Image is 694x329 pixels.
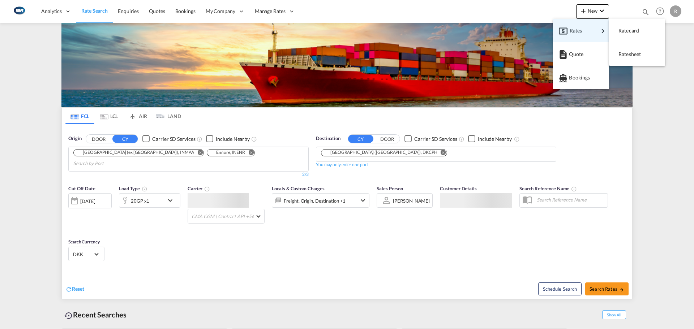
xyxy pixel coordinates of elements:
md-chips-wrap: Chips container. Use arrow keys to select chips. [320,147,453,160]
span: Search Currency [68,239,100,244]
md-icon: icon-chevron-down [359,196,367,205]
button: icon-plus 400-fgNewicon-chevron-down [576,4,609,19]
span: DKK [73,251,93,257]
md-chips-wrap: Chips container. Use arrow keys to select chips. [72,147,305,169]
div: Include Nearby [216,135,250,143]
md-tab-item: LAND [152,108,181,124]
div: [DATE] [68,193,112,208]
md-select: Sales Person: Rasmus Ottosen [392,195,430,206]
input: Search Reference Name [533,194,608,205]
div: Freight Origin Destination Factory Stuffing [284,196,346,206]
button: CY [112,135,138,143]
span: Cut Off Date [68,186,95,191]
span: Load Type [119,186,147,191]
md-checkbox: Checkbox No Ink [468,135,512,143]
div: [DATE] [80,198,95,204]
span: Sales Person [377,186,403,191]
md-icon: Unchecked: Search for CY (Container Yard) services for all selected carriers.Checked : Search for... [197,136,202,142]
md-tab-item: AIR [123,108,152,124]
img: 1aa151c0c08011ec8d6f413816f9a227.png [11,3,27,20]
md-icon: icon-information-outline [142,186,147,192]
button: DOOR [86,135,111,143]
md-datepicker: Select [68,208,74,217]
div: icon-magnify [642,8,650,19]
span: Carrier [188,186,210,191]
span: Help [654,5,666,17]
span: Reset [72,286,84,292]
md-tab-item: LCL [94,108,123,124]
div: R [670,5,681,17]
md-icon: icon-refresh [65,286,72,293]
span: Destination [316,135,340,142]
div: Help [654,5,670,18]
button: Search Ratesicon-arrow-right [585,282,629,295]
md-icon: icon-airplane [128,112,137,117]
div: Press delete to remove this chip. [76,150,196,156]
button: Remove [244,150,254,157]
md-icon: icon-magnify [642,8,650,16]
md-checkbox: Checkbox No Ink [206,135,250,143]
span: Show All [602,310,626,319]
span: My Company [206,8,235,15]
md-icon: icon-chevron-down [597,7,606,15]
span: Bookings [175,8,196,14]
md-checkbox: Checkbox No Ink [404,135,457,143]
button: Remove [436,150,447,157]
div: Chennai (ex Madras), INMAA [76,150,194,156]
div: Press delete to remove this chip. [324,150,439,156]
md-select: Select Currency: kr DKKDenmark Krone [72,249,100,259]
span: Search Reference Name [519,186,577,191]
div: Recent Searches [61,307,129,323]
div: [PERSON_NAME] [393,198,430,204]
span: Analytics [41,8,62,15]
md-icon: Unchecked: Ignores neighbouring ports when fetching rates.Checked : Includes neighbouring ports w... [251,136,257,142]
button: DOOR [374,135,400,143]
md-icon: Unchecked: Ignores neighbouring ports when fetching rates.Checked : Includes neighbouring ports w... [514,136,520,142]
span: Quotes [149,8,165,14]
div: Carrier SD Services [152,135,195,143]
md-icon: Your search will be saved by the below given name [571,186,577,192]
md-tab-item: FCL [65,108,94,124]
md-checkbox: Checkbox No Ink [142,135,195,143]
span: Manage Rates [255,8,286,15]
div: 2/3 [68,172,309,178]
span: Origin [68,135,81,142]
md-pagination-wrapper: Use the left and right arrow keys to navigate between tabs [65,108,181,124]
button: CY [348,135,373,143]
md-icon: icon-chevron-down [166,196,178,205]
div: Copenhagen (Kobenhavn), DKCPH [324,150,437,156]
div: OriginDOOR CY Checkbox No InkUnchecked: Search for CY (Container Yard) services for all selected ... [62,124,632,299]
span: Customer Details [440,186,476,191]
span: Enquiries [118,8,139,14]
div: 20GP x1icon-chevron-down [119,193,180,208]
md-icon: icon-arrow-right [619,287,624,292]
input: Chips input. [73,158,142,169]
span: Rate Search [81,8,108,14]
button: Remove [193,150,204,157]
div: Ennore, INENR [209,150,245,156]
div: Include Nearby [478,135,512,143]
md-icon: icon-backup-restore [64,311,73,320]
span: Search Rates [590,286,624,292]
div: You may only enter one port [316,162,368,168]
div: icon-refreshReset [65,285,84,293]
md-icon: icon-plus 400-fg [579,7,588,15]
div: Press delete to remove this chip. [209,150,247,156]
span: New [579,8,606,14]
img: LCL+%26+FCL+BACKGROUND.png [61,23,633,107]
div: 20GP x1 [131,196,149,206]
button: Note: By default Schedule search will only considerorigin ports, destination ports and cut off da... [538,282,582,295]
div: Carrier SD Services [414,135,457,143]
md-icon: Unchecked: Search for CY (Container Yard) services for all selected carriers.Checked : Search for... [459,136,464,142]
md-icon: The selected Trucker/Carrierwill be displayed in the rate results If the rates are from another f... [204,186,210,192]
span: Locals & Custom Charges [272,186,325,191]
div: Freight Origin Destination Factory Stuffingicon-chevron-down [272,193,369,208]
